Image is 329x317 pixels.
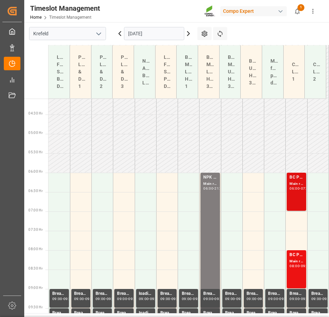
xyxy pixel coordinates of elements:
span: 05:00 Hr [28,131,43,135]
div: 06:00 [203,187,213,190]
div: - [127,297,128,300]
div: 09:30 [279,297,289,300]
div: Break Time [290,310,303,317]
div: Break Time [96,310,109,317]
span: 04:30 Hr [28,111,43,115]
div: NPK Gold [203,174,217,181]
div: 09:00 [117,297,127,300]
div: - [235,297,236,300]
div: Liquid Fert Site Paletts Delivery [161,51,171,93]
div: 09:00 [268,297,278,300]
div: Paletts Loading & Delivery 1 [75,51,86,93]
div: - [170,297,171,300]
span: 1 [297,4,304,11]
input: Type to search/select [29,27,106,40]
div: Break Time [225,290,239,297]
div: 09:30 [214,297,224,300]
div: Break Time [117,310,131,317]
span: 09:00 Hr [28,286,43,290]
div: Break Time [290,290,303,297]
div: 09:00 [203,297,213,300]
input: DD.MM.YYYY [124,27,184,40]
div: 09:00 [160,297,170,300]
div: 09:30 [258,297,268,300]
div: Main ref : , [203,181,217,187]
div: Break Time [268,310,282,317]
div: - [300,264,301,268]
div: 09:30 [301,297,311,300]
img: Screenshot%202023-09-29%20at%2010.02.21.png_1712312052.png [204,5,215,17]
div: Bulk Material Loading Hall 3C [204,51,214,93]
div: Break Time [247,310,260,317]
div: Main ref : 4500001358, 2000001101 [290,259,303,264]
button: Compo Expert [220,4,290,18]
div: 09:00 [225,297,235,300]
div: 09:30 [128,297,138,300]
div: Break Time [182,310,195,317]
div: - [62,297,63,300]
div: Break Time [74,290,88,297]
div: - [192,297,193,300]
div: 09:00 [290,297,300,300]
div: 09:30 [193,297,203,300]
div: Container Loading 1 [289,58,299,85]
div: Break Time [247,290,260,297]
span: 08:30 Hr [28,266,43,270]
div: - [84,297,85,300]
div: 09:00 [74,297,84,300]
div: Break Time [52,290,66,297]
div: Paletts Loading & Delivery 2 [97,51,107,93]
div: Break Time [203,290,217,297]
span: 05:30 Hr [28,150,43,154]
div: BC PLUS [DATE] 3M 25kg (x42) WW [290,174,303,181]
span: 08:00 Hr [28,247,43,251]
div: 09:30 [85,297,95,300]
div: Break Time [52,310,66,317]
div: Break Time [225,310,239,317]
div: Paletts Loading & Delivery 3 [118,51,128,93]
div: 09:00 [301,264,311,268]
div: 21:00 [214,187,224,190]
div: 09:30 [107,297,117,300]
div: Break Time [74,310,88,317]
div: 09:00 [96,297,106,300]
div: Break Time [311,310,325,317]
div: - [149,297,150,300]
div: Break Time [160,290,174,297]
div: 09:30 [171,297,181,300]
div: Break Time [311,290,325,297]
div: - [300,297,301,300]
div: Break Time [117,290,131,297]
div: - [321,297,322,300]
div: Timeslot Management [30,3,100,13]
button: open menu [93,28,104,39]
div: 09:30 [150,297,160,300]
button: show more [305,3,321,19]
div: loading capacity [139,310,152,317]
span: 07:30 Hr [28,228,43,232]
div: 09:00 [139,297,149,300]
div: Bulkship Unloading Hall 3B [246,55,256,89]
a: Home [30,15,42,20]
span: 06:30 Hr [28,189,43,193]
span: 09:30 Hr [28,305,43,309]
div: 09:00 [182,297,192,300]
span: 06:00 Hr [28,170,43,173]
div: Container Loading 2 [310,58,320,85]
div: 09:30 [63,297,73,300]
div: Main ref : 4500000836, 2000000788 [290,181,303,187]
div: 09:00 [52,297,62,300]
div: 09:30 [236,297,246,300]
div: - [213,297,214,300]
div: 06:00 [290,187,300,190]
div: 09:00 [247,297,257,300]
div: Bulk Material Unloading Hall 3B [225,51,235,93]
div: Nitric Acid Bulk Loading [140,55,150,89]
div: - [106,297,107,300]
div: Break Time [268,290,282,297]
div: - [257,297,258,300]
div: - [213,187,214,190]
div: Bulk Material Loading Hall 1 [182,51,192,93]
div: loading capacity [139,290,152,297]
span: 07:00 Hr [28,208,43,212]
